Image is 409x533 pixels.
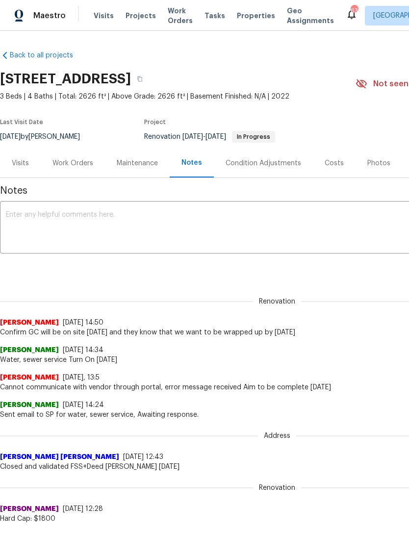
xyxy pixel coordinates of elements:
span: [DATE], 13:5 [63,374,100,381]
button: Copy Address [131,70,149,88]
span: Geo Assignments [287,6,334,25]
div: Photos [367,158,390,168]
span: Renovation [253,297,301,306]
span: Renovation [253,483,301,493]
span: [DATE] [205,133,226,140]
span: - [182,133,226,140]
span: Projects [126,11,156,21]
span: Maestro [33,11,66,21]
span: [DATE] 14:34 [63,347,103,354]
div: 63 [351,6,358,16]
span: Tasks [204,12,225,19]
span: Project [144,119,166,125]
span: [DATE] 14:24 [63,402,104,408]
span: Properties [237,11,275,21]
div: Costs [325,158,344,168]
div: Visits [12,158,29,168]
span: Renovation [144,133,275,140]
div: Maintenance [117,158,158,168]
span: [DATE] 14:50 [63,319,103,326]
span: Visits [94,11,114,21]
span: Address [258,431,296,441]
span: [DATE] 12:43 [123,454,163,460]
span: In Progress [233,134,274,140]
span: [DATE] 12:28 [63,506,103,512]
div: Notes [181,158,202,168]
span: Work Orders [168,6,193,25]
div: Condition Adjustments [226,158,301,168]
div: Work Orders [52,158,93,168]
span: [DATE] [182,133,203,140]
